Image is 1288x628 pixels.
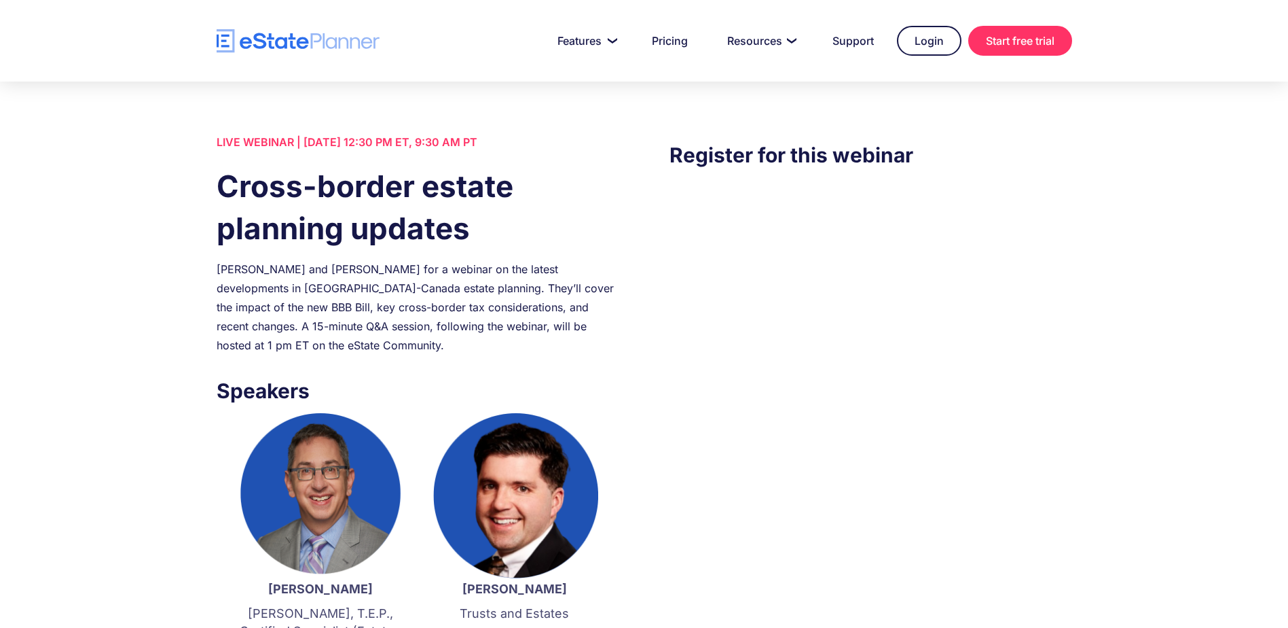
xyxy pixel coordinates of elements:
[968,26,1072,56] a: Start free trial
[217,260,619,355] div: [PERSON_NAME] and [PERSON_NAME] for a webinar on the latest developments in [GEOGRAPHIC_DATA]-Can...
[217,165,619,249] h1: Cross-border estate planning updates
[669,139,1071,171] h3: Register for this webinar
[217,375,619,406] h3: Speakers
[541,27,629,54] a: Features
[669,198,1071,429] iframe: Form 0
[431,605,598,623] p: Trusts and Estates
[217,29,380,53] a: home
[268,582,373,596] strong: [PERSON_NAME]
[217,133,619,152] div: LIVE WEBINAR | [DATE] 12:30 PM ET, 9:30 AM PT
[636,27,704,54] a: Pricing
[462,582,567,596] strong: [PERSON_NAME]
[711,27,809,54] a: Resources
[816,27,890,54] a: Support
[897,26,961,56] a: Login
